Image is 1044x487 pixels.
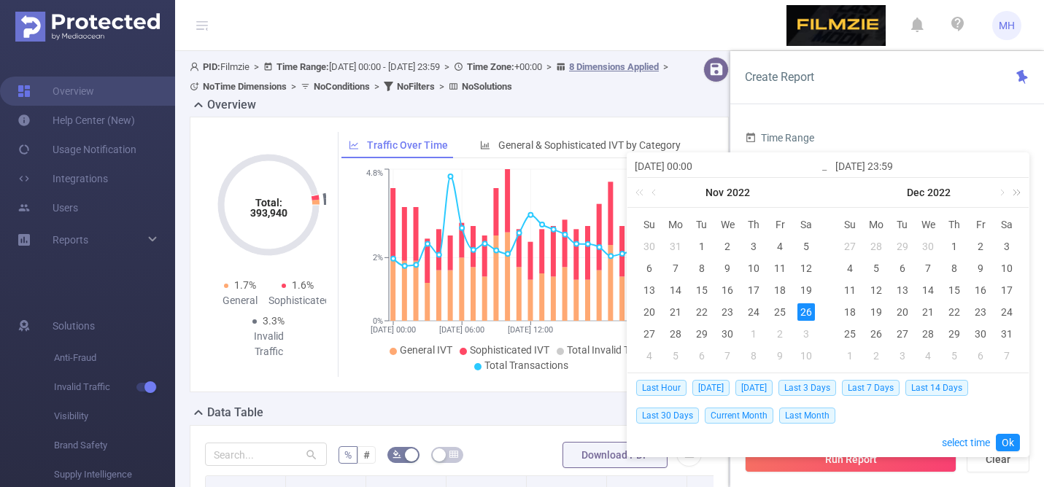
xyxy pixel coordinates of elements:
td: November 30, 2022 [715,323,741,345]
div: 16 [972,281,989,299]
span: > [370,81,384,92]
div: 2 [867,347,885,365]
div: 10 [797,347,815,365]
i: icon: line-chart [349,140,359,150]
b: No Filters [397,81,435,92]
tspan: 393,940 [250,207,287,219]
span: Mo [662,218,689,231]
td: November 2, 2022 [715,235,741,257]
td: December 4, 2022 [636,345,662,367]
td: November 16, 2022 [715,279,741,301]
th: Thu [941,214,967,235]
i: icon: bar-chart [480,140,490,150]
span: > [659,61,673,72]
span: Su [636,218,662,231]
div: 29 [946,325,963,343]
div: 7 [919,260,937,277]
a: Ok [996,434,1020,451]
a: Nov [704,178,725,207]
div: 15 [693,281,711,299]
div: 2 [771,325,789,343]
div: 20 [894,303,911,321]
span: Last 7 Days [842,380,900,396]
div: 7 [998,347,1016,365]
td: January 5, 2023 [941,345,967,367]
b: No Solutions [462,81,512,92]
th: Tue [889,214,916,235]
td: November 23, 2022 [715,301,741,323]
td: November 13, 2022 [636,279,662,301]
span: Visibility [54,402,175,431]
span: Last 3 Days [778,380,836,396]
a: Previous month (PageUp) [649,178,662,207]
a: Help Center (New) [18,106,135,135]
td: November 25, 2022 [767,301,793,323]
td: December 30, 2022 [967,323,994,345]
div: 17 [998,281,1016,299]
td: December 13, 2022 [889,279,916,301]
div: 3 [998,238,1016,255]
td: December 8, 2022 [741,345,767,367]
span: 3.3% [263,315,285,327]
a: Last year (Control + left) [633,178,651,207]
div: 30 [719,325,736,343]
div: 1 [745,325,762,343]
td: December 2, 2022 [967,235,994,257]
input: Search... [205,443,327,466]
div: 9 [771,347,789,365]
div: 8 [946,260,963,277]
td: December 9, 2022 [767,345,793,367]
span: Mo [863,218,889,231]
span: General & Sophisticated IVT by Category [498,139,681,151]
b: No Time Dimensions [203,81,287,92]
div: 28 [867,238,885,255]
div: 7 [667,260,684,277]
span: Reports [53,234,88,246]
td: December 5, 2022 [662,345,689,367]
div: 11 [841,281,859,299]
th: Sun [837,214,863,235]
div: 29 [894,238,911,255]
div: 30 [641,238,658,255]
span: Last 14 Days [905,380,968,396]
div: 5 [946,347,963,365]
span: Total Invalid Traffic [567,344,652,356]
div: 7 [719,347,736,365]
div: 31 [667,238,684,255]
div: 6 [894,260,911,277]
div: 6 [641,260,658,277]
a: Usage Notification [18,135,136,164]
span: Th [741,218,767,231]
div: 30 [972,325,989,343]
div: Invalid Traffic [240,329,298,359]
div: 21 [667,303,684,321]
td: November 11, 2022 [767,257,793,279]
span: Brand Safety [54,431,175,460]
tspan: 4.8% [366,169,383,179]
td: December 6, 2022 [689,345,715,367]
th: Thu [741,214,767,235]
th: Mon [662,214,689,235]
div: 9 [972,260,989,277]
div: 11 [771,260,789,277]
a: 2022 [926,178,952,207]
div: 26 [797,303,815,321]
div: 16 [719,281,736,299]
tspan: 2% [373,253,383,262]
td: November 20, 2022 [636,301,662,323]
span: Fr [767,218,793,231]
span: > [287,81,301,92]
div: 27 [894,325,911,343]
div: 5 [797,238,815,255]
td: December 10, 2022 [793,345,819,367]
h2: Data Table [207,404,263,421]
th: Sat [994,214,1020,235]
a: 2022 [725,178,751,207]
div: General [211,293,268,308]
div: 18 [841,303,859,321]
td: December 20, 2022 [889,301,916,323]
td: December 3, 2022 [994,235,1020,257]
td: January 6, 2023 [967,345,994,367]
div: 28 [919,325,937,343]
span: [DATE] [692,380,730,396]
